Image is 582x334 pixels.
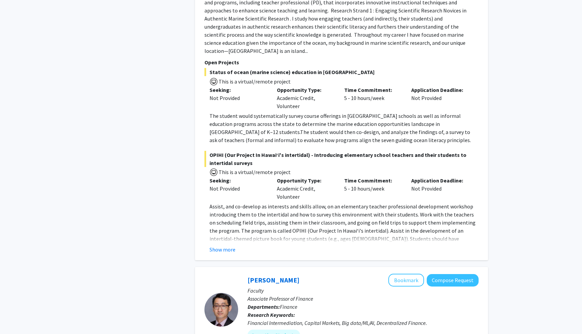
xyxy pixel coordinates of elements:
span: This is a virtual/remote project [218,169,291,175]
div: Financial Intermediation, Capital Markets, Big data/ML/AI, Decentralized Finance. [248,319,479,327]
span: The student would then co-design, and analyze the findings of, a survey to ask of teachers (forma... [209,129,471,143]
div: Academic Credit, Volunteer [272,176,339,201]
p: Application Deadline: [411,176,468,185]
b: Departments: [248,303,280,310]
p: Opportunity Type: [277,176,334,185]
p: Associate Professor of Finance [248,295,479,303]
button: Show more [209,245,235,254]
span: This is a virtual/remote project [218,78,291,85]
div: Not Provided [406,176,474,201]
p: Application Deadline: [411,86,468,94]
span: Finance [280,303,297,310]
a: [PERSON_NAME] [248,276,299,284]
b: Research Keywords: [248,311,295,318]
p: Seeking: [209,86,267,94]
div: 5 - 10 hours/week [339,86,407,110]
span: Status of ocean (marine science) education in [GEOGRAPHIC_DATA] [204,68,479,76]
p: Time Commitment: [344,86,401,94]
span: OPIHI (Our Project In Hawai‘i's intertidal) - Introducing elementary school teachers and their st... [204,151,479,167]
button: Add Jiakai Chen to Bookmarks [388,274,424,287]
div: Academic Credit, Volunteer [272,86,339,110]
div: Not Provided [406,86,474,110]
p: Time Commitment: [344,176,401,185]
div: Not Provided [209,94,267,102]
div: Not Provided [209,185,267,193]
p: Assist, and co-develop as interests and skills allow, on an elementary teacher professional devel... [209,202,479,259]
p: Seeking: [209,176,267,185]
iframe: Chat [5,304,29,329]
p: Opportunity Type: [277,86,334,94]
p: The student would systematically survey course offerings in [GEOGRAPHIC_DATA] schools as well as ... [209,112,479,144]
div: 5 - 10 hours/week [339,176,407,201]
p: Faculty [248,287,479,295]
p: Open Projects [204,58,479,66]
button: Compose Request to Jiakai Chen [427,274,479,287]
